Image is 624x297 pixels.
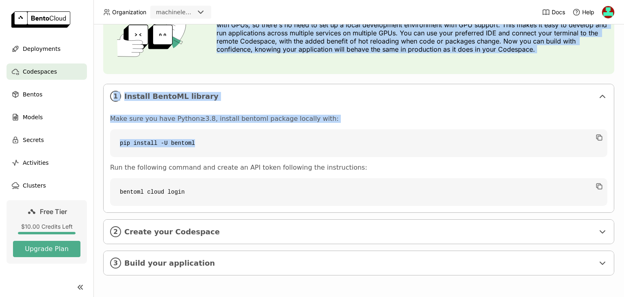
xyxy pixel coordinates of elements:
p: Make sure you have Python≥3.8, install bentoml package locally with: [110,115,607,123]
div: 1Install BentoML library [104,84,614,108]
div: 3Build your application [104,251,614,275]
a: Deployments [6,41,87,57]
span: Organization [112,9,146,16]
code: bentoml cloud login [110,178,607,206]
a: Models [6,109,87,125]
span: Clusters [23,181,46,190]
i: 3 [110,258,121,269]
a: Free Tier$10.00 Credits LeftUpgrade Plan [6,200,87,264]
div: Help [572,8,594,16]
span: Docs [552,9,565,16]
div: machinelearning12 [156,8,194,16]
span: Codespaces [23,67,57,76]
a: Docs [542,8,565,16]
span: Activities [23,158,49,168]
span: Deployments [23,44,61,54]
a: Bentos [6,86,87,103]
span: Models [23,112,43,122]
span: Build your application [124,259,594,268]
p: Run the following command and create an API token following the instructions: [110,164,607,172]
div: $10.00 Credits Left [13,223,80,230]
span: Install BentoML library [124,92,594,101]
span: Secrets [23,135,44,145]
span: Bentos [23,90,42,99]
a: Clusters [6,177,87,194]
button: Upgrade Plan [13,241,80,257]
code: pip install -U bentoml [110,129,607,157]
i: 1 [110,91,121,102]
a: Codespaces [6,63,87,80]
img: MB MASEMENE [602,6,614,18]
a: Activities [6,155,87,171]
img: logo [11,11,70,28]
span: Free Tier [40,207,67,216]
div: 2Create your Codespace [104,220,614,244]
span: Help [582,9,594,16]
span: Create your Codespace [124,227,594,236]
i: 2 [110,226,121,237]
input: Selected machinelearning12. [195,9,196,17]
p: Codespace allows you to develop applications directly in the cloud, with access a variety of inst... [217,13,608,53]
a: Secrets [6,132,87,148]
